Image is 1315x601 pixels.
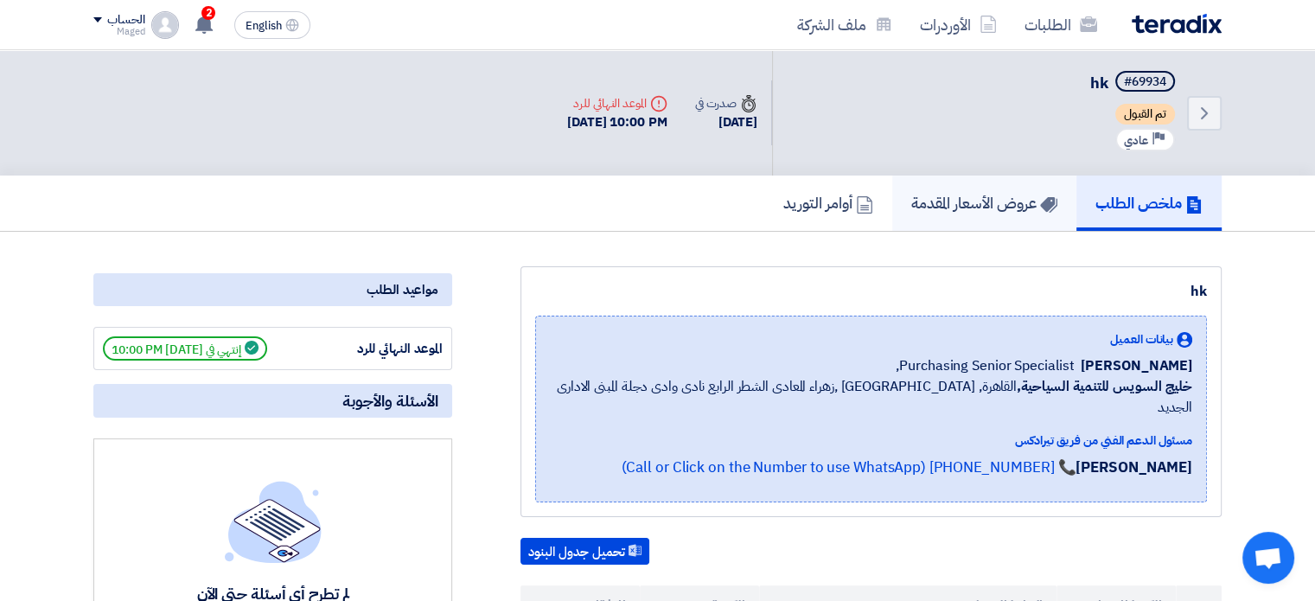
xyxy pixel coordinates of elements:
[234,11,310,39] button: English
[151,11,179,39] img: profile_test.png
[1110,330,1173,348] span: بيانات العميل
[1090,71,1178,95] h5: hk
[201,6,215,20] span: 2
[1076,457,1192,478] strong: [PERSON_NAME]
[764,176,892,231] a: أوامر التوريد
[313,339,443,359] div: الموعد النهائي للرد
[93,27,144,36] div: Maged
[1124,132,1148,149] span: عادي
[906,4,1011,45] a: الأوردرات
[1242,532,1294,584] div: Open chat
[783,4,906,45] a: ملف الشركة
[103,336,267,361] span: إنتهي في [DATE] 10:00 PM
[1124,76,1166,88] div: #69934
[695,112,757,132] div: [DATE]
[1095,193,1203,213] h5: ملخص الطلب
[535,281,1207,302] div: hk
[567,94,667,112] div: الموعد النهائي للرد
[621,457,1076,478] a: 📞 [PHONE_NUMBER] (Call or Click on the Number to use WhatsApp)
[246,20,282,32] span: English
[1017,376,1192,397] b: خليج السويس للتنمية السياحية,
[520,538,649,566] button: تحميل جدول البنود
[1076,176,1222,231] a: ملخص الطلب
[1090,71,1108,94] span: hk
[107,13,144,28] div: الحساب
[892,176,1076,231] a: عروض الأسعار المقدمة
[911,193,1057,213] h5: عروض الأسعار المقدمة
[896,355,1074,376] span: Purchasing Senior Specialist,
[1115,104,1175,125] span: تم القبول
[1081,355,1192,376] span: [PERSON_NAME]
[225,481,322,562] img: empty_state_list.svg
[93,273,452,306] div: مواعيد الطلب
[567,112,667,132] div: [DATE] 10:00 PM
[695,94,757,112] div: صدرت في
[1132,14,1222,34] img: Teradix logo
[550,432,1192,450] div: مسئول الدعم الفني من فريق تيرادكس
[550,376,1192,418] span: القاهرة, [GEOGRAPHIC_DATA] ,زهراء المعادى الشطر الرابع نادى وادى دجلة المبنى الادارى الجديد
[342,391,438,411] span: الأسئلة والأجوبة
[783,193,873,213] h5: أوامر التوريد
[1011,4,1111,45] a: الطلبات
